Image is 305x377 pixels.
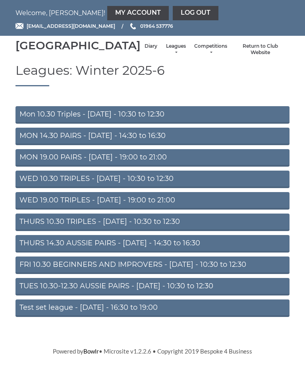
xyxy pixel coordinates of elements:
a: Leagues [165,43,186,56]
a: WED 10.30 TRIPLES - [DATE] - 10:30 to 12:30 [15,171,290,188]
a: MON 19.00 PAIRS - [DATE] - 19:00 to 21:00 [15,149,290,167]
span: Powered by • Microsite v1.2.2.6 • Copyright 2019 Bespoke 4 Business [53,348,252,355]
a: THURS 14.30 AUSSIE PAIRS - [DATE] - 14:30 to 16:30 [15,235,290,253]
a: Log out [173,6,218,20]
a: Email [EMAIL_ADDRESS][DOMAIN_NAME] [15,22,115,30]
a: Test set league - [DATE] - 16:30 to 19:00 [15,299,290,317]
nav: Welcome, [PERSON_NAME]! [15,6,290,20]
a: Bowlr [83,348,99,355]
div: [GEOGRAPHIC_DATA] [15,39,141,52]
a: Competitions [194,43,227,56]
a: WED 19.00 TRIPLES - [DATE] - 19:00 to 21:00 [15,192,290,210]
img: Email [15,23,23,29]
a: MON 14.30 PAIRS - [DATE] - 14:30 to 16:30 [15,128,290,145]
h1: Leagues: Winter 2025-6 [15,63,290,86]
span: 01964 537776 [140,23,173,29]
span: [EMAIL_ADDRESS][DOMAIN_NAME] [27,23,115,29]
a: FRI 10.30 BEGINNERS AND IMPROVERS - [DATE] - 10:30 to 12:30 [15,257,290,274]
img: Phone us [130,23,136,29]
a: Return to Club Website [235,43,286,56]
a: Diary [145,43,157,50]
a: TUES 10.30-12.30 AUSSIE PAIRS - [DATE] - 10:30 to 12:30 [15,278,290,295]
a: THURS 10.30 TRIPLES - [DATE] - 10:30 to 12:30 [15,214,290,231]
a: Phone us 01964 537776 [129,22,173,30]
a: Mon 10.30 Triples - [DATE] - 10:30 to 12:30 [15,106,290,124]
a: My Account [107,6,169,20]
